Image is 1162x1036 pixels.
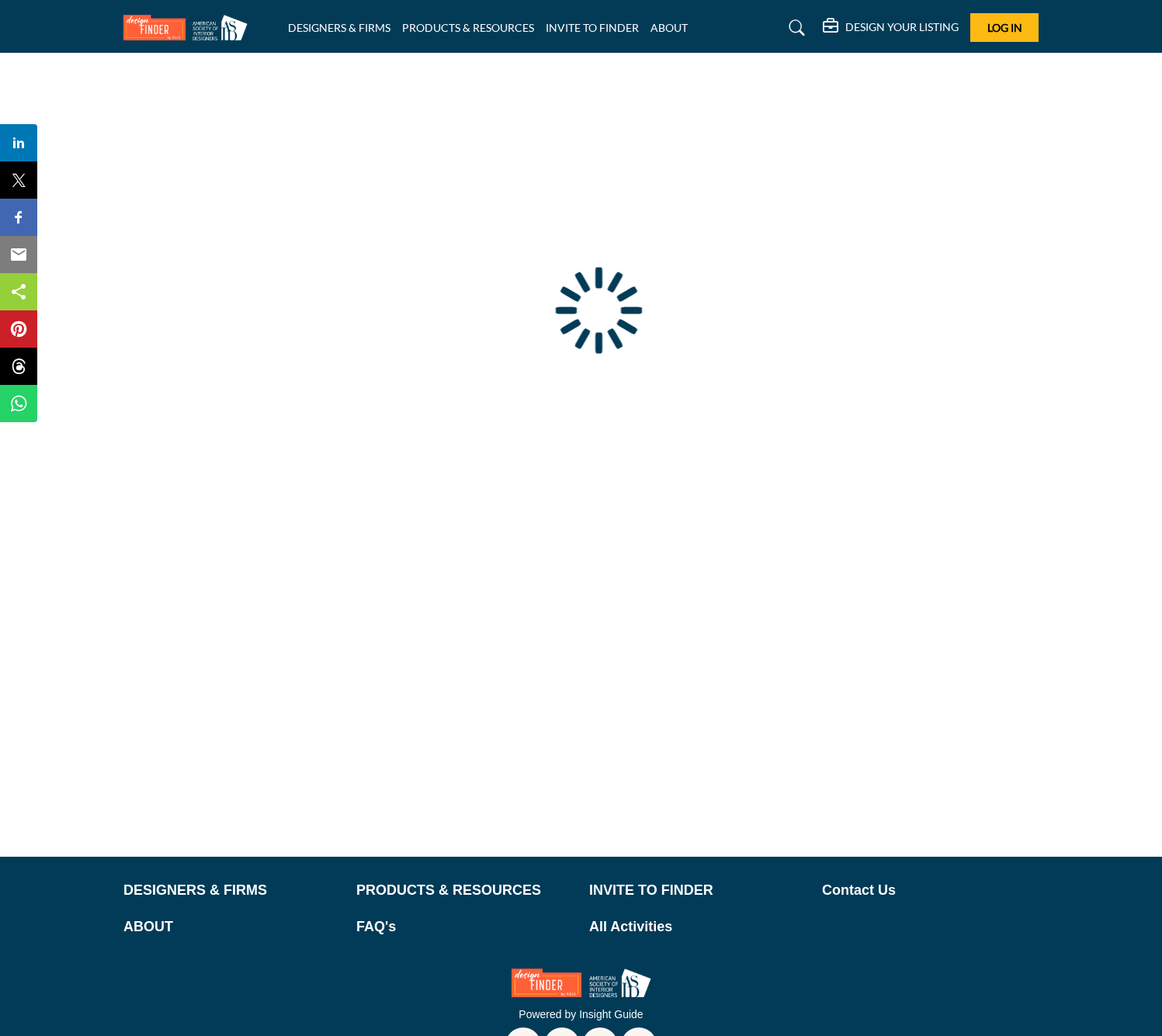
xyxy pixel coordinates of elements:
a: DESIGNERS & FIRMS [288,21,390,34]
a: INVITE TO FINDER [546,21,639,34]
h5: DESIGN YOUR LISTING [845,20,959,34]
a: FAQ's [356,916,573,937]
a: PRODUCTS & RESOURCES [402,21,534,34]
a: ABOUT [650,21,688,34]
img: Site Logo [123,15,255,40]
a: Powered by Insight Guide [519,1008,643,1020]
a: Search [774,16,815,40]
a: Contact Us [822,880,1039,901]
a: All Activities [589,916,806,937]
div: DESIGN YOUR LISTING [823,19,959,37]
a: INVITE TO FINDER [589,880,806,901]
img: No Site Logo [512,968,651,997]
a: ABOUT [123,916,340,937]
button: Log In [970,13,1039,42]
a: PRODUCTS & RESOURCES [356,880,573,901]
a: DESIGNERS & FIRMS [123,880,340,901]
span: Log In [987,21,1022,34]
